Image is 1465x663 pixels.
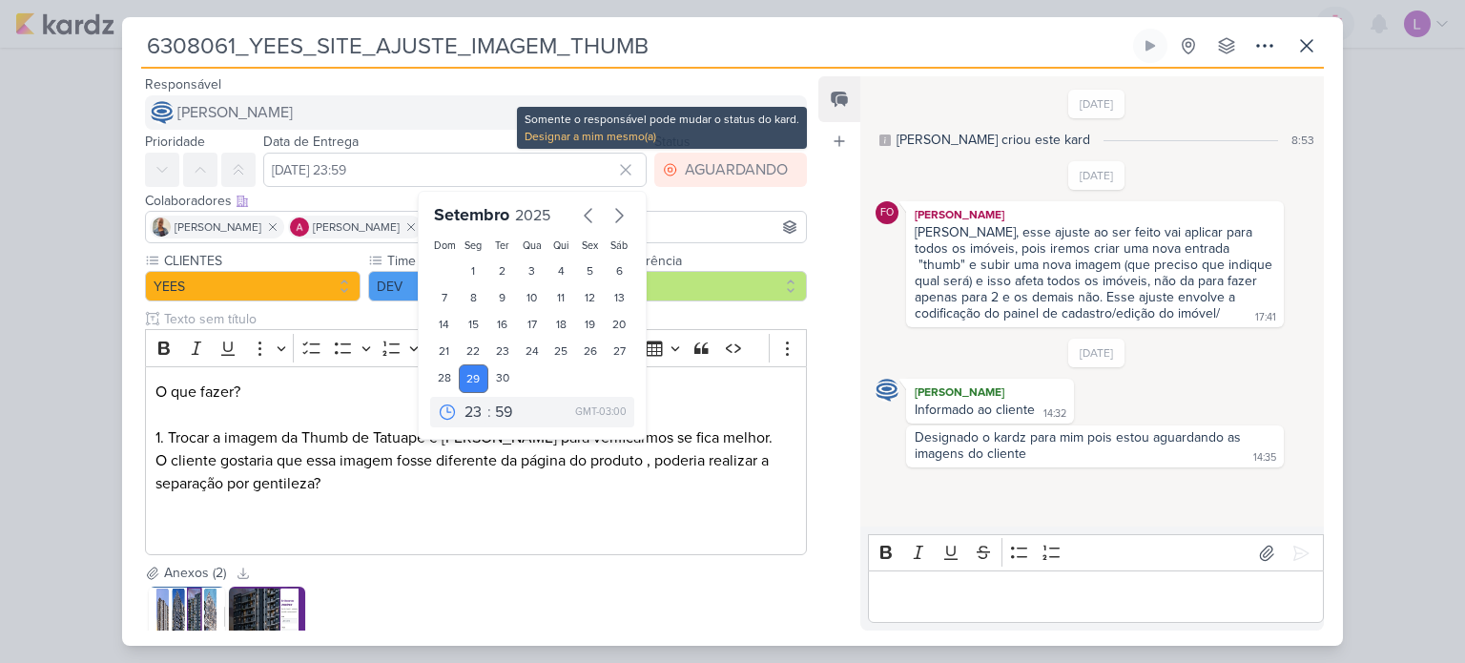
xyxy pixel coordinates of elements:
div: Seg [463,238,485,254]
div: [PERSON_NAME], esse ajuste ao ser feito vai aplicar para todos os imóveis, pois iremos criar uma ... [915,224,1276,321]
div: 29 [459,364,488,393]
div: : [487,401,491,424]
div: 7 [430,284,460,311]
input: Select a date [263,153,647,187]
input: Kard Sem Título [141,29,1129,63]
div: 3 [517,258,547,284]
div: 16 [488,311,518,338]
div: 10 [517,284,547,311]
div: 15 [459,311,488,338]
div: 26 [575,338,605,364]
div: Colaboradores [145,191,807,211]
button: AGUARDANDO [654,153,807,187]
img: Alessandra Gomes [290,218,309,237]
img: Caroline Traven De Andrade [151,101,174,124]
div: 23 [488,338,518,364]
div: Somente o responsável pode mudar o status do kard. [525,111,799,128]
span: 2025 [515,206,550,225]
div: 2 [488,258,518,284]
div: Editor editing area: main [145,366,807,556]
div: 14:35 [1253,450,1276,466]
div: Editor editing area: main [868,570,1324,623]
div: 17:41 [1255,310,1276,325]
label: Recorrência [609,251,807,271]
label: Prioridade [145,134,205,150]
div: Fabio Oliveira [876,201,898,224]
div: Editor toolbar [868,534,1324,571]
div: AGUARDANDO [685,158,788,181]
div: 12 [575,284,605,311]
div: 6 [605,258,634,284]
div: 17 [517,311,547,338]
div: 18 [547,311,576,338]
div: Qui [550,238,572,254]
div: 14:32 [1043,406,1066,422]
div: 8:53 [1291,132,1314,149]
p: O que fazer? 1. Trocar a imagem da Thumb de Tatuapé e [PERSON_NAME] para verificarmos se fica mel... [155,381,796,541]
div: Ter [492,238,514,254]
div: Sáb [609,238,630,254]
img: Caroline Traven De Andrade [876,379,898,402]
div: [PERSON_NAME] criou este kard [897,130,1090,150]
div: 24 [517,338,547,364]
img: Iara Santos [152,218,171,237]
div: 22 [459,338,488,364]
div: Informado ao cliente [915,402,1035,418]
div: 8 [459,284,488,311]
div: 28 [430,364,460,393]
div: Editor toolbar [145,329,807,366]
label: Responsável [145,76,221,93]
div: 13 [605,284,634,311]
input: Texto sem título [160,309,807,329]
button: YEES [145,271,361,301]
div: 4 [547,258,576,284]
span: [PERSON_NAME] [175,218,261,236]
input: Buscar [565,216,802,238]
img: PjNg4r7Wz83NmStzFBMifoNBDeDj0opUzrmSOy4L.jpg [149,587,225,663]
div: 30 [488,364,518,393]
p: FO [880,208,894,218]
div: [PERSON_NAME] [910,383,1070,402]
span: [PERSON_NAME] [177,101,293,124]
div: 14 [430,311,460,338]
div: Ligar relógio [1143,38,1158,53]
span: Setembro [434,204,509,225]
div: 1 [459,258,488,284]
div: 19 [575,311,605,338]
div: Anexos (2) [164,563,226,583]
div: 25 [547,338,576,364]
div: Designado o kardz para mim pois estou aguardando as imagens do cliente [915,429,1245,462]
div: Designar a mim mesmo(a) [525,128,799,145]
div: 27 [605,338,634,364]
label: Data de Entrega [263,134,359,150]
div: GMT-03:00 [575,404,627,420]
button: [PERSON_NAME] [145,95,807,130]
button: DEV [368,271,584,301]
div: Qua [521,238,543,254]
div: 11 [547,284,576,311]
img: 43NqinAV09SP2ebUy5YJPss9m71s0Re21phMNHSj.jpg [229,587,305,663]
div: [PERSON_NAME] [910,205,1280,224]
div: 9 [488,284,518,311]
div: 21 [430,338,460,364]
label: Time [385,251,584,271]
label: CLIENTES [162,251,361,271]
button: Pontual [591,271,807,301]
span: [PERSON_NAME] [313,218,400,236]
div: 20 [605,311,634,338]
div: Sex [579,238,601,254]
div: 5 [575,258,605,284]
div: Dom [434,238,456,254]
